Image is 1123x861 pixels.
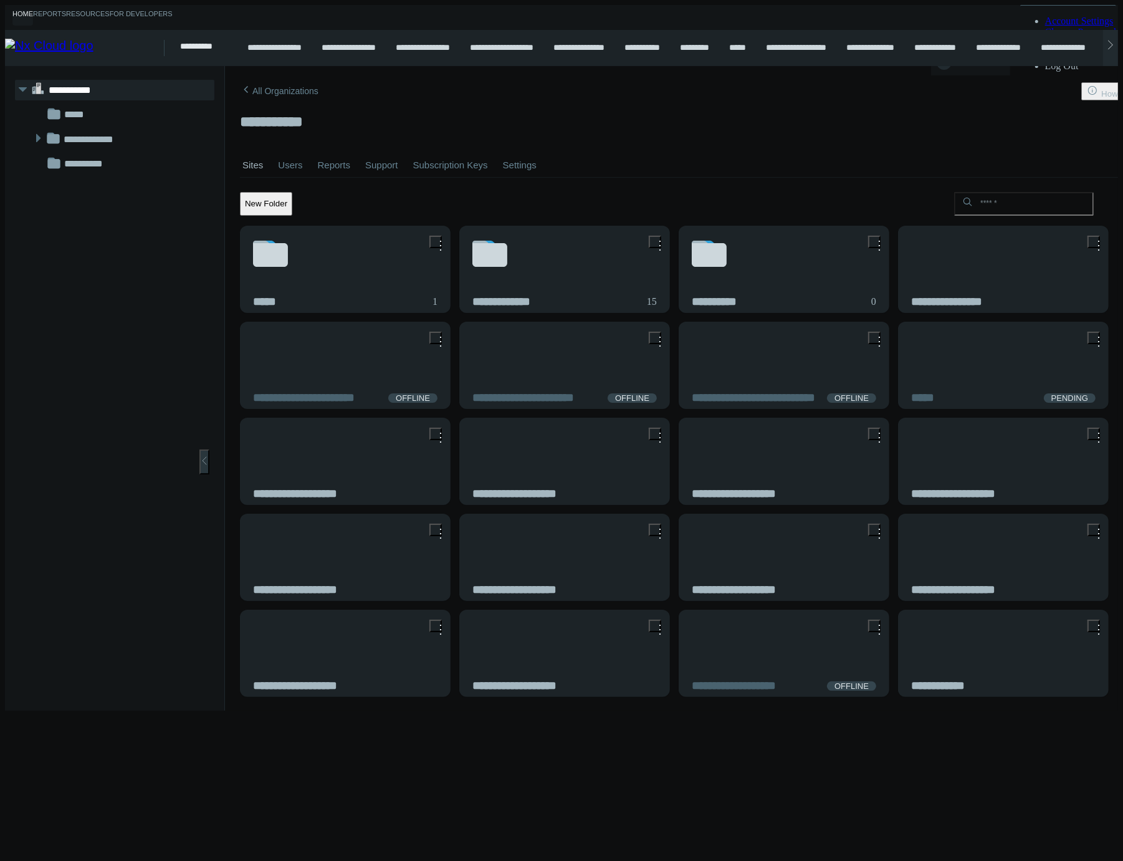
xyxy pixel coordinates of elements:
[1045,27,1116,37] a: Change Password
[1045,16,1114,26] a: Account Settings
[608,393,657,403] a: OFFLINE
[12,10,33,26] a: Home
[252,86,318,96] span: All Organizations
[5,39,164,57] img: Nx Cloud logo
[647,296,657,307] div: 15
[275,143,305,187] a: Users
[432,296,437,307] div: 1
[500,143,539,187] a: Settings
[1044,393,1096,403] a: PENDING
[363,143,401,187] a: Support
[827,393,876,403] a: OFFLINE
[315,143,353,187] a: Reports
[871,296,876,307] div: 0
[66,10,110,26] a: Resources
[240,84,318,98] a: All Organizations
[110,10,173,26] a: For Developers
[827,681,876,691] a: OFFLINE
[240,192,292,216] button: New Folder
[388,393,437,403] a: OFFLINE
[411,143,490,187] a: Subscription Keys
[240,143,265,187] a: Sites
[33,10,66,26] a: Reports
